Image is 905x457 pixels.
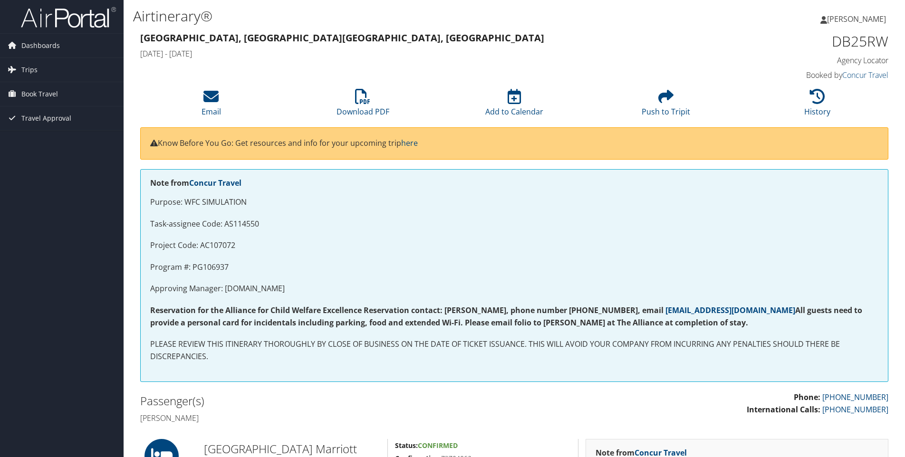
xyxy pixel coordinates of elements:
[820,5,895,33] a: [PERSON_NAME]
[21,58,38,82] span: Trips
[21,6,116,29] img: airportal-logo.png
[827,14,886,24] span: [PERSON_NAME]
[150,137,878,150] p: Know Before You Go: Get resources and info for your upcoming trip
[794,392,820,402] strong: Phone:
[712,31,888,51] h1: DB25RW
[747,404,820,415] strong: International Calls:
[804,94,830,117] a: History
[202,94,221,117] a: Email
[140,48,698,59] h4: [DATE] - [DATE]
[822,404,888,415] a: [PHONE_NUMBER]
[133,6,641,26] h1: Airtinerary®
[150,239,878,252] p: Project Code: AC107072
[150,261,878,274] p: Program #: PG106937
[150,218,878,230] p: Task-assignee Code: AS114550
[465,317,748,328] strong: Please email folio to [PERSON_NAME] at The Alliance at completion of stay.
[21,34,60,57] span: Dashboards
[21,106,71,130] span: Travel Approval
[189,178,241,188] a: Concur Travel
[150,178,241,188] strong: Note from
[150,305,862,328] strong: All guests need to provide a personal card for incidentals including parking, food and extended W...
[485,94,543,117] a: Add to Calendar
[822,392,888,402] a: [PHONE_NUMBER]
[150,196,878,209] p: Purpose: WFC SIMULATION
[140,413,507,423] h4: [PERSON_NAME]
[712,55,888,66] h4: Agency Locator
[418,441,458,450] span: Confirmed
[150,283,878,295] p: Approving Manager: [DOMAIN_NAME]
[642,94,690,117] a: Push to Tripit
[150,338,878,362] p: PLEASE REVIEW THIS ITINERARY THOROUGHLY BY CLOSE OF BUSINESS ON THE DATE OF TICKET ISSUANCE. THIS...
[395,441,418,450] strong: Status:
[140,393,507,409] h2: Passenger(s)
[712,70,888,80] h4: Booked by
[401,138,418,148] a: here
[665,305,795,315] a: [EMAIL_ADDRESS][DOMAIN_NAME]
[150,305,664,315] strong: Reservation for the Alliance for Child Welfare Excellence Reservation contact: [PERSON_NAME], pho...
[204,441,380,457] h2: [GEOGRAPHIC_DATA] Marriott
[337,94,389,117] a: Download PDF
[140,31,544,44] strong: [GEOGRAPHIC_DATA], [GEOGRAPHIC_DATA] [GEOGRAPHIC_DATA], [GEOGRAPHIC_DATA]
[842,70,888,80] a: Concur Travel
[21,82,58,106] span: Book Travel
